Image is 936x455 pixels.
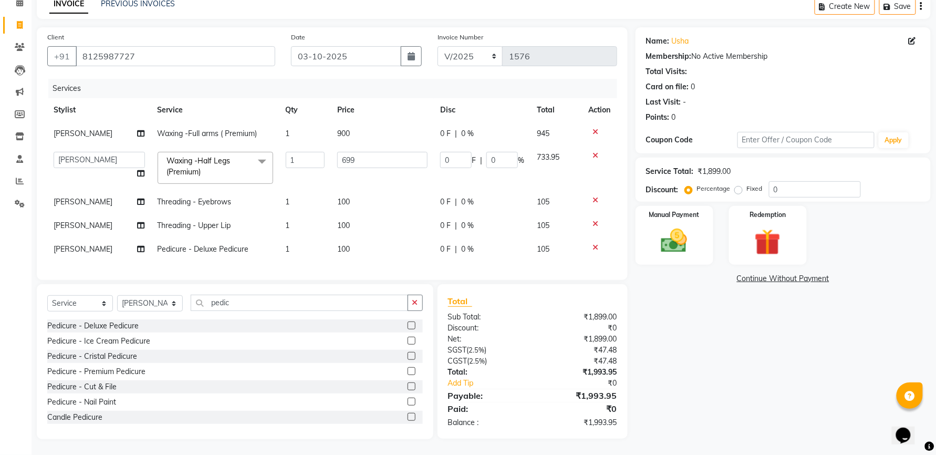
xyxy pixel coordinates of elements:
div: Discount: [646,184,679,195]
img: _gift.svg [746,226,789,258]
input: Enter Offer / Coupon Code [737,132,875,148]
span: [PERSON_NAME] [54,244,112,254]
label: Manual Payment [649,210,700,220]
div: Total: [440,367,533,378]
div: Pedicure - Nail Paint [47,397,116,408]
span: F [472,155,476,166]
span: 100 [337,197,350,206]
div: ₹1,993.95 [533,417,625,428]
div: Membership: [646,51,692,62]
span: 105 [537,221,549,230]
div: Balance : [440,417,533,428]
div: Pedicure - Cut & File [47,381,117,392]
div: Discount: [440,323,533,334]
span: [PERSON_NAME] [54,197,112,206]
span: 1 [286,221,290,230]
span: 100 [337,244,350,254]
div: 0 [672,112,676,123]
label: Fixed [747,184,763,193]
span: 0 % [461,197,474,208]
span: Pedicure - Deluxe Pedicure [158,244,249,254]
th: Action [583,98,617,122]
th: Stylist [47,98,151,122]
label: Percentage [697,184,731,193]
span: 1 [286,244,290,254]
div: Services [48,79,625,98]
div: Pedicure - Ice Cream Pedicure [47,336,150,347]
button: Apply [879,132,909,148]
th: Service [151,98,279,122]
span: 105 [537,244,549,254]
div: 0 [691,81,695,92]
div: ₹1,899.00 [533,334,625,345]
div: Candle Pedicure [47,412,102,423]
label: Redemption [750,210,786,220]
span: 0 F [440,220,451,231]
div: ₹0 [533,323,625,334]
div: Pedicure - Premium Pedicure [47,366,145,377]
span: 0 F [440,244,451,255]
div: Points: [646,112,670,123]
div: ₹0 [548,378,625,389]
th: Qty [279,98,331,122]
span: | [455,128,457,139]
label: Invoice Number [438,33,483,42]
div: ₹1,993.95 [533,367,625,378]
div: ₹0 [533,402,625,415]
iframe: chat widget [892,413,925,444]
div: Net: [440,334,533,345]
span: 0 % [461,220,474,231]
div: Coupon Code [646,135,737,146]
div: Name: [646,36,670,47]
div: - [683,97,687,108]
span: 2.5% [469,346,485,354]
div: Paid: [440,402,533,415]
div: Sub Total: [440,312,533,323]
span: 2.5% [470,357,485,365]
th: Disc [434,98,531,122]
span: Waxing -Half Legs (Premium) [167,156,231,177]
div: Service Total: [646,166,694,177]
span: 945 [537,129,549,138]
span: 900 [337,129,350,138]
a: Add Tip [440,378,548,389]
div: ₹1,899.00 [533,312,625,323]
div: ₹47.48 [533,356,625,367]
div: Payable: [440,389,533,402]
span: SGST [448,345,467,355]
th: Price [331,98,434,122]
div: ( ) [440,356,533,367]
div: No Active Membership [646,51,920,62]
th: Total [531,98,583,122]
div: Last Visit: [646,97,681,108]
span: | [455,197,457,208]
span: | [455,220,457,231]
label: Client [47,33,64,42]
span: Total [448,296,472,307]
img: _cash.svg [653,226,695,256]
input: Search or Scan [191,295,408,311]
a: Continue Without Payment [638,273,929,284]
span: Threading - Upper Lip [158,221,231,230]
span: Threading - Eyebrows [158,197,232,206]
span: Waxing -Full arms ( Premium) [158,129,257,138]
span: 0 F [440,197,451,208]
div: Total Visits: [646,66,688,77]
span: % [518,155,524,166]
div: Pedicure - Deluxe Pedicure [47,320,139,332]
button: +91 [47,46,77,66]
span: | [480,155,482,166]
span: 100 [337,221,350,230]
span: 105 [537,197,549,206]
span: 1 [286,129,290,138]
a: x [201,167,206,177]
div: ₹47.48 [533,345,625,356]
a: Usha [672,36,689,47]
div: ₹1,899.00 [698,166,731,177]
span: [PERSON_NAME] [54,129,112,138]
div: Card on file: [646,81,689,92]
span: | [455,244,457,255]
span: 0 % [461,128,474,139]
div: ( ) [440,345,533,356]
span: 0 % [461,244,474,255]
